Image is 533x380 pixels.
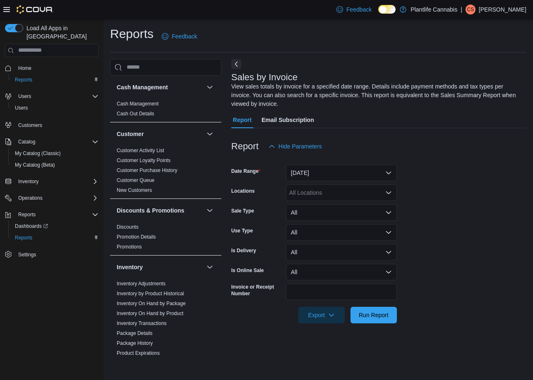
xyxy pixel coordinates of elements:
[231,141,259,151] h3: Report
[117,244,142,250] a: Promotions
[117,340,153,347] span: Package History
[15,210,39,220] button: Reports
[117,177,154,184] span: Customer Queue
[117,111,154,117] a: Cash Out Details
[231,59,241,69] button: Next
[351,307,397,323] button: Run Report
[15,105,28,111] span: Users
[205,206,215,215] button: Discounts & Promotions
[15,137,98,147] span: Catalog
[12,75,36,85] a: Reports
[15,91,98,101] span: Users
[117,360,154,366] a: Purchase Orders
[117,310,183,317] span: Inventory On Hand by Product
[15,162,55,168] span: My Catalog (Beta)
[359,311,389,319] span: Run Report
[117,263,203,271] button: Inventory
[117,177,154,183] a: Customer Queue
[231,208,254,214] label: Sale Type
[12,160,98,170] span: My Catalog (Beta)
[15,76,32,83] span: Reports
[265,138,325,155] button: Hide Parameters
[117,360,154,366] span: Purchase Orders
[279,142,322,151] span: Hide Parameters
[18,178,38,185] span: Inventory
[231,284,283,297] label: Invoice or Receipt Number
[18,93,31,100] span: Users
[23,24,98,41] span: Load All Apps in [GEOGRAPHIC_DATA]
[286,165,397,181] button: [DATE]
[2,249,102,261] button: Settings
[117,130,144,138] h3: Customer
[12,233,98,243] span: Reports
[378,5,396,14] input: Dark Mode
[12,103,31,113] a: Users
[346,5,372,14] span: Feedback
[117,281,166,287] a: Inventory Adjustments
[12,75,98,85] span: Reports
[117,110,154,117] span: Cash Out Details
[15,120,46,130] a: Customers
[231,188,255,194] label: Locations
[117,311,183,316] a: Inventory On Hand by Product
[158,28,200,45] a: Feedback
[117,291,184,296] a: Inventory by Product Historical
[12,148,64,158] a: My Catalog (Classic)
[117,101,158,107] a: Cash Management
[2,209,102,220] button: Reports
[15,177,98,186] span: Inventory
[117,167,178,174] span: Customer Purchase History
[15,223,48,229] span: Dashboards
[8,159,102,171] button: My Catalog (Beta)
[2,176,102,187] button: Inventory
[117,130,203,138] button: Customer
[18,65,31,72] span: Home
[117,320,167,326] a: Inventory Transactions
[467,5,474,14] span: CS
[15,119,98,130] span: Customers
[2,136,102,148] button: Catalog
[15,250,39,260] a: Settings
[8,148,102,159] button: My Catalog (Classic)
[110,222,221,255] div: Discounts & Promotions
[117,340,153,346] a: Package History
[117,330,153,337] span: Package Details
[15,210,98,220] span: Reports
[15,234,32,241] span: Reports
[15,150,61,157] span: My Catalog (Classic)
[117,234,156,240] a: Promotion Details
[110,146,221,198] div: Customer
[117,350,160,356] span: Product Expirations
[117,320,167,327] span: Inventory Transactions
[8,74,102,86] button: Reports
[117,167,178,173] a: Customer Purchase History
[117,147,164,154] span: Customer Activity List
[411,5,457,14] p: Plantlife Cannabis
[2,119,102,131] button: Customers
[17,5,53,14] img: Cova
[298,307,345,323] button: Export
[117,301,186,306] a: Inventory On Hand by Package
[286,224,397,241] button: All
[110,26,154,42] h1: Reports
[262,112,314,128] span: Email Subscription
[117,83,203,91] button: Cash Management
[15,193,46,203] button: Operations
[15,63,35,73] a: Home
[461,5,462,14] p: |
[117,187,152,194] span: New Customers
[117,300,186,307] span: Inventory On Hand by Package
[15,177,42,186] button: Inventory
[117,157,170,164] span: Customer Loyalty Points
[15,91,34,101] button: Users
[117,224,139,230] a: Discounts
[110,99,221,122] div: Cash Management
[15,63,98,73] span: Home
[205,82,215,92] button: Cash Management
[231,72,298,82] h3: Sales by Invoice
[18,122,42,129] span: Customers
